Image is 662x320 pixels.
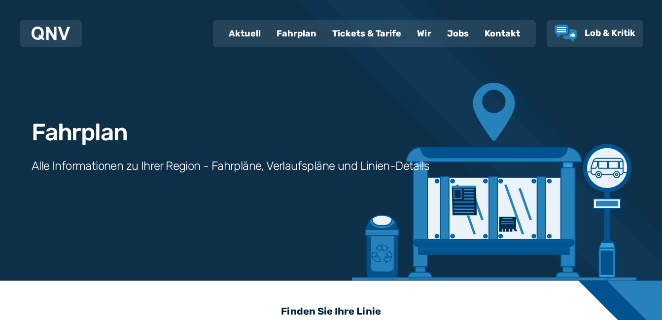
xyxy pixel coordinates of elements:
a: Fahrplan [269,21,324,46]
img: QNV Logo [32,27,70,40]
span: Lob & Kritik [585,28,635,38]
a: Lob & Kritik [555,25,635,42]
a: Wir [409,21,439,46]
a: Aktuell [221,21,269,46]
h1: Fahrplan [32,121,127,144]
h3: Alle Informationen zu Ihrer Region - Fahrpläne, Verlaufspläne und Linien-Details [32,158,429,174]
a: Kontakt [477,21,528,46]
a: Jobs [439,21,477,46]
a: QNV Logo [32,24,70,43]
a: Tickets & Tarife [324,21,409,46]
